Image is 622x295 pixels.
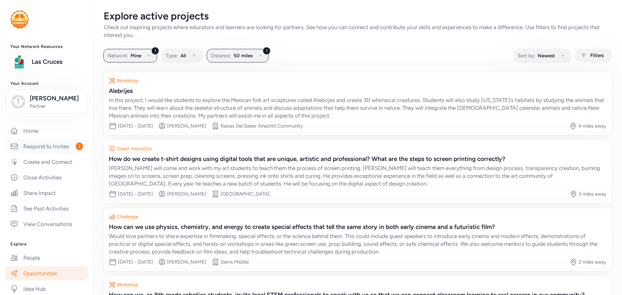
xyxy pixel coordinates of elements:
a: Home [5,124,88,138]
a: Respond to Invites1 [5,139,88,153]
div: [PERSON_NAME] [167,123,206,129]
div: Guest Instructor [117,145,152,152]
div: 4 miles away [578,123,606,129]
a: Share Impact [5,186,88,200]
div: 1 [263,47,271,55]
img: logo [10,10,29,28]
div: In this project, I would like students to explore the Mexican folk art sculptures called Alebrije... [109,96,606,119]
button: Sort by:Newest [513,49,571,62]
span: 1 [76,142,83,150]
button: Type:All [162,49,202,62]
a: See Past Activities [5,201,88,216]
div: [DATE] - [DATE] [118,259,153,265]
a: Las Cruces [32,57,83,66]
div: Challenge [117,213,138,220]
div: [PERSON_NAME] [167,191,206,197]
div: 1 [151,47,159,55]
img: logo [12,55,26,69]
a: People [5,251,88,265]
a: Opportunities [5,266,88,280]
span: Sort by: [518,52,535,60]
div: [DATE] - [DATE] [118,123,153,129]
a: View Conversations [5,217,88,231]
h3: Explore [10,242,83,247]
span: Mine [131,52,141,60]
span: All [180,52,186,60]
div: Explore active projects [104,10,612,22]
div: [PERSON_NAME] [167,259,206,265]
span: 50 miles [234,52,253,60]
button: 1Network:Mine [103,49,157,62]
span: [PERSON_NAME] [30,94,82,103]
div: [GEOGRAPHIC_DATA] [221,191,270,197]
div: Workshop [117,281,138,288]
span: Network: [108,52,128,60]
div: 2 miles away [579,259,606,265]
span: Newest [538,52,555,60]
a: Close Activities [5,170,88,185]
div: Check out inspiring projects where educators and learners are looking for partners. See how you c... [104,23,612,39]
h3: Your Network Resources [10,44,83,49]
div: 3 miles away [579,191,606,197]
span: Type: [166,52,178,60]
div: How can we use physics, chemistry, and energy to create special effects that tell the same story ... [109,222,606,232]
button: [PERSON_NAME]Partner [6,90,86,114]
div: Raices Del Saber Xinachtli Community [221,123,303,129]
div: How do we create t-shirt designs using digital tools that are unique, artistic and professional? ... [109,154,606,164]
div: [PERSON_NAME] will come and work with my art students to teach them the process of screen printin... [109,164,606,187]
span: Filters [590,51,604,59]
div: Alebrijes [109,86,606,96]
span: Partner [30,103,82,109]
div: Would love partners to share expertise in filmmaking, special effects, or the science behind them... [109,232,606,255]
a: Create and Connect [5,155,88,169]
button: 1Distance:50 miles [207,49,269,62]
h3: Your Account [10,81,83,86]
span: Distance: [211,52,231,60]
div: Workshop [117,77,138,84]
div: Sierra Middle [221,259,249,265]
div: [DATE] - [DATE] [118,191,153,197]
